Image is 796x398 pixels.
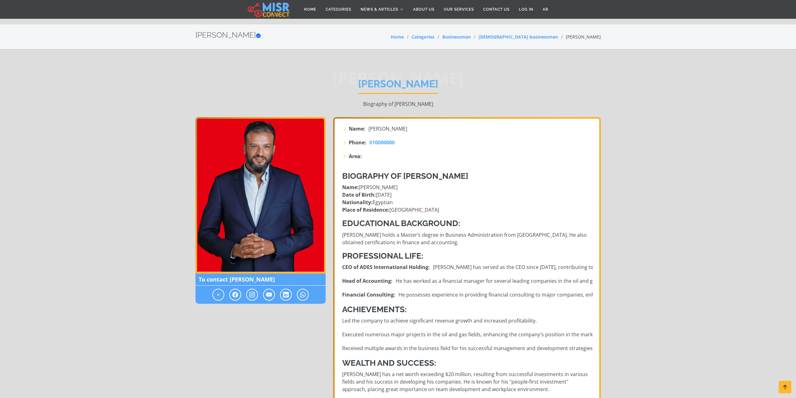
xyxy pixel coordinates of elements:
strong: Name: [342,184,359,191]
h3: Educational Background: [342,219,593,228]
a: Categories [412,34,434,40]
h2: [PERSON_NAME] [195,31,261,40]
strong: Area: [349,152,362,160]
h3: Professional Life: [342,251,593,261]
li: He possesses experience in providing financial consulting to major companies, enhancing investmen... [342,291,593,298]
li: [PERSON_NAME] [558,34,601,40]
strong: Name: [349,125,365,132]
li: Received multiple awards in the business field for his successful management and development stra... [342,344,593,352]
img: main.misr_connect [248,2,290,17]
strong: Head of Accounting: [342,277,393,285]
strong: Phone: [349,139,366,146]
a: News & Articles [356,3,408,15]
a: About Us [408,3,439,15]
a: Home [391,34,404,40]
h3: Biography of [PERSON_NAME] [342,171,593,181]
strong: CEO of ADES International Holding: [342,263,430,271]
li: [PERSON_NAME] has served as the CEO since [DATE], contributing to the development of the company’... [342,263,593,271]
h3: Achievements: [342,305,593,314]
li: Led the company to achieve significant revenue growth and increased profitability. [342,317,593,324]
li: Executed numerous major projects in the oil and gas fields, enhancing the company's position in t... [342,331,593,338]
span: [PERSON_NAME] [368,125,407,132]
a: 010000000 [369,139,395,146]
a: Home [299,3,321,15]
span: To contact [PERSON_NAME] [195,274,326,286]
a: Categories [321,3,356,15]
a: [DEMOGRAPHIC_DATA] businessmen [479,34,558,40]
p: [PERSON_NAME] has a net worth exceeding $20 million, resulting from successful investments in var... [342,370,593,393]
a: AR [538,3,553,15]
img: Ayman Mamdouh Abbas [195,117,326,274]
li: He has worked as a financial manager for several leading companies in the oil and gas sector, gai... [342,277,593,285]
strong: Date of Birth: [342,191,376,198]
p: [PERSON_NAME] holds a Master’s degree in Business Administration from [GEOGRAPHIC_DATA]. He also ... [342,231,593,246]
strong: Place of Residence: [342,206,389,213]
a: Log in [514,3,538,15]
p: [PERSON_NAME] [DATE] Egyptian [GEOGRAPHIC_DATA] [342,183,593,214]
h3: Wealth and Success: [342,358,593,368]
strong: Financial Consulting: [342,291,395,298]
a: Contact Us [479,3,514,15]
h1: [PERSON_NAME] [358,78,438,94]
a: Businessmen [442,34,471,40]
a: Our Services [439,3,479,15]
span: News & Articles [361,7,398,12]
p: Biography of [PERSON_NAME] [195,100,601,108]
svg: Verified account [256,33,261,38]
strong: Nationality: [342,199,373,206]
